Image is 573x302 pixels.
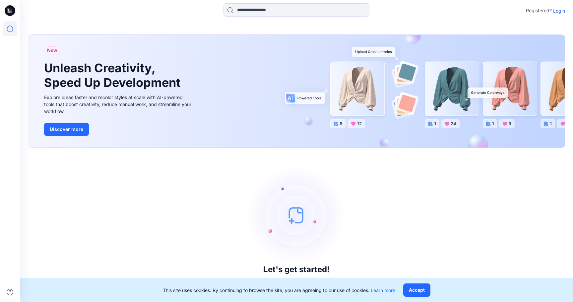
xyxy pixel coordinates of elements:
div: Explore ideas faster and recolor styles at scale with AI-powered tools that boost creativity, red... [44,94,193,115]
p: This site uses cookies. By continuing to browse the site, you are agreeing to our use of cookies. [163,287,395,294]
a: Discover more [44,123,193,136]
button: Accept [403,283,430,297]
img: empty-state-image.svg [247,165,346,265]
span: New [47,46,57,54]
p: Registered? [526,7,552,15]
p: Click New to add a style or create a folder. [242,277,350,285]
h1: Unleash Creativity, Speed Up Development [44,61,183,90]
a: Learn more [371,287,395,293]
button: Discover more [44,123,89,136]
h3: Let's get started! [263,265,330,274]
p: Login [553,7,565,14]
